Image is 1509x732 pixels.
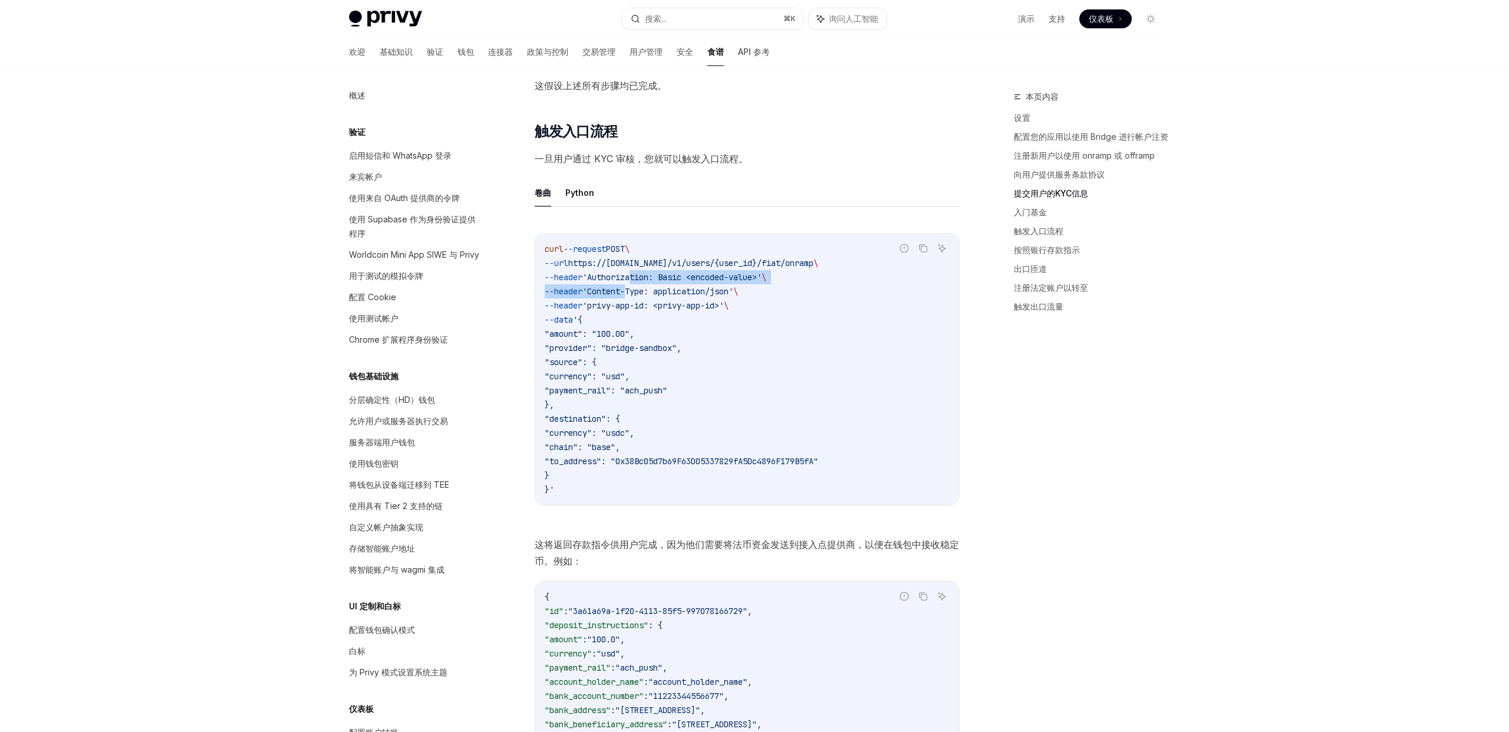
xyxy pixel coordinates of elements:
[733,286,738,297] span: \
[568,258,813,268] span: https://[DOMAIN_NAME]/v1/users/{user_id}/fiat/onramp
[545,719,667,730] span: "bank_beneficiary_address"
[648,620,663,631] span: : {
[707,47,724,57] font: 食谱
[457,47,474,57] font: 钱包
[1049,14,1065,24] font: 支持
[340,389,490,411] a: 分层确定性（HD）钱包
[1079,9,1132,28] a: 仪表板
[630,47,663,57] font: 用户管理
[340,244,490,265] a: Worldcoin Mini App SIWE 与 Privy
[349,395,435,405] font: 分层确定性（HD）钱包
[667,719,672,730] span: :
[349,564,444,575] font: 将智能账户与 wagmi 集成
[1014,301,1063,311] font: 触发出口流量
[427,47,443,57] font: 验证
[1014,184,1169,203] a: 提交用户的KYC信息
[349,271,423,281] font: 用于测试的模拟令牌
[545,357,597,367] span: "source": {
[340,188,490,209] a: 使用来自 OAuth 提供商的令牌
[915,241,931,256] button: 复制代码块中的内容
[582,47,615,57] font: 交易管理
[380,47,413,57] font: 基础知识
[545,314,573,325] span: --data
[620,648,625,659] span: ,
[1014,150,1155,160] font: 注册新用户以使用 onramp 或 offramp
[340,495,490,517] a: 使用具有 Tier 2 支持的链
[565,188,594,198] font: Python
[597,648,620,659] span: "usd"
[915,589,931,604] button: 复制代码块中的内容
[545,691,644,701] span: "bank_account_number"
[545,258,568,268] span: --url
[790,14,796,23] font: K
[340,265,490,287] a: 用于测试的模拟令牌
[349,127,365,137] font: 验证
[813,258,818,268] span: \
[645,14,667,24] font: 搜索...
[1089,14,1113,24] font: 仪表板
[829,14,878,24] font: 询问人工智能
[535,123,617,140] font: 触发入口流程
[545,442,620,452] span: "chain": "base",
[1014,146,1169,165] a: 注册新用户以使用 onramp 或 offramp
[747,606,752,616] span: ,
[630,38,663,66] a: 用户管理
[545,413,620,424] span: "destination": {
[340,166,490,188] a: 来宾帐户
[677,47,693,57] font: 安全
[545,470,549,481] span: }
[545,272,582,283] span: --header
[648,677,747,687] span: "account_holder_name"
[340,85,490,106] a: 概述
[545,300,582,311] span: --header
[340,619,490,641] a: 配置钱包确认模式
[762,272,766,283] span: \
[535,153,748,165] font: 一旦用户通过 KYC 审核，您就可以触发入口流程。
[349,458,398,468] font: 使用钱包密钥
[1018,13,1034,25] a: 演示
[622,8,803,29] button: 搜索...⌘K
[488,47,513,57] font: 连接器
[564,606,568,616] span: :
[545,606,564,616] span: "id"
[349,416,448,426] font: 允许用户或服务器执行交易
[349,313,398,323] font: 使用测试帐户
[1014,169,1105,179] font: 向用户提供服务条款协议
[707,38,724,66] a: 食谱
[340,538,490,559] a: 存储智能账户地址
[582,634,587,645] span: :
[349,667,447,677] font: 为 Privy 模式设置系统主题
[897,589,912,604] button: 报告错误代码
[545,648,592,659] span: "currency"
[1014,113,1030,123] font: 设置
[934,241,950,256] button: 询问人工智能
[738,38,770,66] a: API 参考
[340,641,490,662] a: 白标
[587,634,620,645] span: "100.0"
[573,314,582,325] span: '{
[1014,241,1169,260] a: 按照银行存款指示
[582,286,733,297] span: 'Content-Type: application/json'
[349,522,423,532] font: 自定义帐户抽象实现
[340,287,490,308] a: 配置 Cookie
[349,292,396,302] font: 配置 Cookie
[545,244,564,254] span: curl
[545,385,667,396] span: "payment_rail": "ach_push"
[349,214,476,238] font: 使用 Supabase 作为身份验证提供程序
[349,646,365,656] font: 白标
[724,691,729,701] span: ,
[568,606,747,616] span: "3a61a69a-1f20-4113-85f5-997078166729"
[535,179,551,206] button: 卷曲
[545,677,644,687] span: "account_holder_name"
[1014,260,1169,278] a: 出口匝道
[457,38,474,66] a: 钱包
[349,480,449,490] font: 将钱包从设备端迁移到 TEE
[747,677,752,687] span: ,
[340,453,490,474] a: 使用钱包密钥
[545,662,611,673] span: "payment_rail"
[340,662,490,683] a: 为 Privy 模式设置系统主题
[527,38,568,66] a: 政策与控制
[1014,226,1063,236] font: 触发入口流程
[1014,132,1168,142] font: 配置您的应用以使用 Bridge 进行帐户注资
[349,625,415,635] font: 配置钱包确认模式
